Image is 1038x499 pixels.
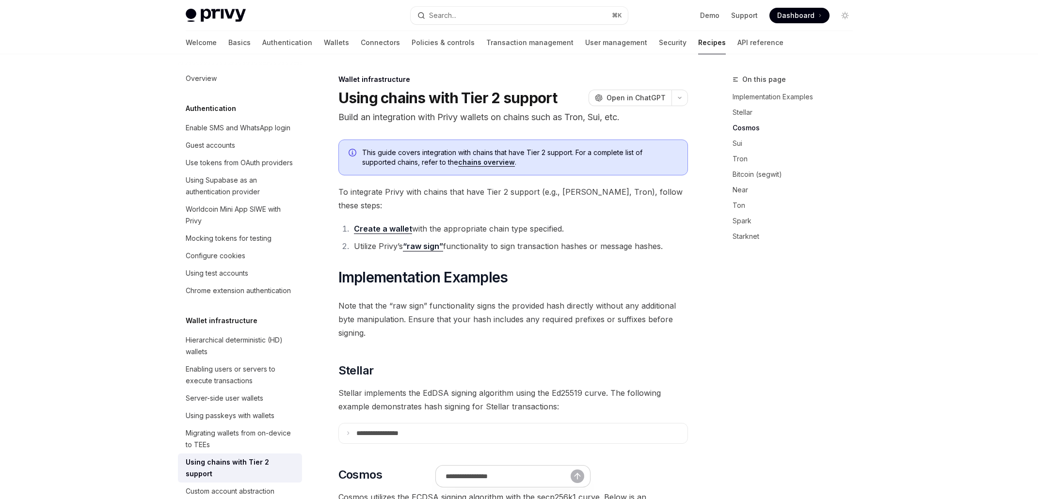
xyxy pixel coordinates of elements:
span: Open in ChatGPT [607,93,666,103]
a: Migrating wallets from on-device to TEEs [178,424,302,453]
a: Wallets [324,31,349,54]
div: Wallet infrastructure [338,75,688,84]
h5: Authentication [186,103,236,114]
a: Implementation Examples [733,89,861,105]
a: Stellar [733,105,861,120]
a: chains overview [458,158,515,167]
div: Use tokens from OAuth providers [186,157,293,169]
a: Server-side user wallets [178,390,302,407]
li: with the appropriate chain type specified. [351,222,688,235]
div: Using chains with Tier 2 support [186,456,296,480]
p: Build an integration with Privy wallets on chains such as Tron, Sui, etc. [338,110,688,124]
a: Cosmos [733,120,861,136]
a: Near [733,182,861,198]
div: Enable SMS and WhatsApp login [186,122,290,134]
a: “raw sign” [403,241,443,251]
a: Chrome extension authentication [178,282,302,299]
a: Welcome [186,31,217,54]
img: light logo [186,9,246,22]
a: Enable SMS and WhatsApp login [178,119,302,137]
div: Hierarchical deterministic (HD) wallets [186,334,296,358]
span: This guide covers integration with chains that have Tier 2 support. For a complete list of suppor... [362,148,678,167]
div: Guest accounts [186,140,235,151]
a: Hierarchical deterministic (HD) wallets [178,331,302,360]
div: Using test accounts [186,267,248,279]
a: User management [585,31,647,54]
a: Enabling users or servers to execute transactions [178,360,302,390]
a: Connectors [361,31,400,54]
span: Note that the “raw sign” functionality signs the provided hash directly without any additional by... [338,299,688,340]
span: Implementation Examples [338,268,508,286]
div: Search... [429,10,456,21]
a: Use tokens from OAuth providers [178,154,302,172]
a: Bitcoin (segwit) [733,167,861,182]
a: Security [659,31,687,54]
button: Open in ChatGPT [589,90,671,106]
a: Authentication [262,31,312,54]
div: Server-side user wallets [186,392,263,404]
a: Sui [733,136,861,151]
a: Policies & controls [412,31,475,54]
div: Worldcoin Mini App SIWE with Privy [186,203,296,227]
a: Overview [178,70,302,87]
h5: Wallet infrastructure [186,315,257,327]
a: Support [731,11,758,20]
a: Worldcoin Mini App SIWE with Privy [178,201,302,230]
button: Search...⌘K [411,7,628,24]
div: Configure cookies [186,250,245,262]
a: Using chains with Tier 2 support [178,453,302,483]
button: Send message [571,469,584,483]
a: Recipes [698,31,726,54]
div: Chrome extension authentication [186,285,291,296]
a: Transaction management [486,31,574,54]
span: Stellar [338,363,374,378]
a: Using test accounts [178,265,302,282]
a: Spark [733,213,861,229]
a: Basics [228,31,251,54]
div: Overview [186,73,217,84]
a: Using passkeys with wallets [178,407,302,424]
span: On this page [742,74,786,85]
a: API reference [737,31,783,54]
a: Create a wallet [354,224,412,234]
div: Migrating wallets from on-device to TEEs [186,427,296,451]
a: Guest accounts [178,137,302,154]
a: Starknet [733,229,861,244]
span: Dashboard [777,11,814,20]
a: Ton [733,198,861,213]
a: Mocking tokens for testing [178,230,302,247]
span: ⌘ K [612,12,622,19]
h1: Using chains with Tier 2 support [338,89,558,107]
div: Using Supabase as an authentication provider [186,174,296,198]
a: Tron [733,151,861,167]
span: Stellar implements the EdDSA signing algorithm using the Ed25519 curve. The following example dem... [338,386,688,413]
span: To integrate Privy with chains that have Tier 2 support (e.g., [PERSON_NAME], Tron), follow these... [338,185,688,212]
a: Using Supabase as an authentication provider [178,172,302,201]
a: Dashboard [769,8,830,23]
a: Configure cookies [178,247,302,265]
div: Using passkeys with wallets [186,410,274,421]
svg: Info [349,149,358,158]
a: Demo [700,11,719,20]
div: Mocking tokens for testing [186,233,271,244]
li: Utilize Privy’s functionality to sign transaction hashes or message hashes. [351,239,688,253]
div: Enabling users or servers to execute transactions [186,363,296,387]
button: Toggle dark mode [837,8,853,23]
